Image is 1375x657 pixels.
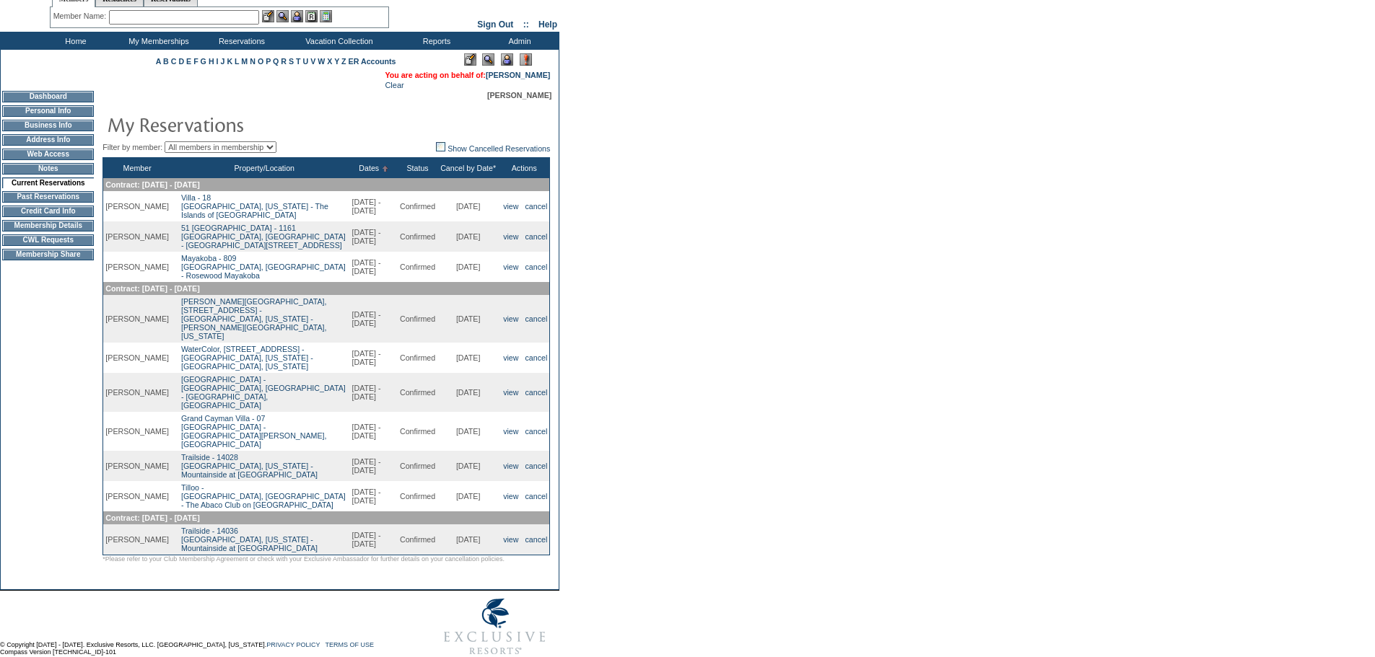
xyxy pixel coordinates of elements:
span: Contract: [DATE] - [DATE] [105,180,199,189]
td: [DATE] [437,412,499,451]
img: Ascending [379,166,388,172]
td: Confirmed [398,191,437,221]
a: O [258,57,263,66]
a: Help [538,19,557,30]
td: [PERSON_NAME] [103,295,171,343]
a: ER Accounts [349,57,396,66]
td: Dashboard [2,91,94,102]
td: [DATE] - [DATE] [350,221,398,252]
a: V [310,57,315,66]
a: T [296,57,301,66]
td: [DATE] - [DATE] [350,412,398,451]
td: [PERSON_NAME] [103,191,171,221]
td: [PERSON_NAME] [103,221,171,252]
td: Confirmed [398,481,437,511]
a: H [209,57,214,66]
a: Sign Out [477,19,513,30]
td: [DATE] [437,373,499,412]
a: S [289,57,294,66]
td: [PERSON_NAME] [103,343,171,373]
a: Y [334,57,339,66]
td: Confirmed [398,343,437,373]
a: 51 [GEOGRAPHIC_DATA] - 1161[GEOGRAPHIC_DATA], [GEOGRAPHIC_DATA] - [GEOGRAPHIC_DATA][STREET_ADDRESS] [181,224,346,250]
td: [DATE] - [DATE] [350,191,398,221]
a: cancel [525,202,548,211]
td: Vacation Collection [281,32,393,50]
span: [PERSON_NAME] [487,91,551,100]
a: D [178,57,184,66]
a: C [171,57,177,66]
td: [DATE] - [DATE] [350,524,398,555]
td: [PERSON_NAME] [103,412,171,451]
a: view [503,314,518,323]
img: Log Concern/Member Elevation [520,53,532,66]
a: TERMS OF USE [326,641,375,648]
a: U [303,57,309,66]
a: Status [406,164,428,172]
th: Actions [499,158,550,179]
td: Past Reservations [2,191,94,203]
td: Reports [393,32,476,50]
a: N [250,57,256,66]
span: Contract: [DATE] - [DATE] [105,284,199,293]
td: [DATE] - [DATE] [350,451,398,481]
a: view [503,353,518,362]
a: G [201,57,206,66]
td: CWL Requests [2,234,94,246]
a: cancel [525,263,548,271]
td: Notes [2,163,94,175]
a: Trailside - 14028[GEOGRAPHIC_DATA], [US_STATE] - Mountainside at [GEOGRAPHIC_DATA] [181,453,318,479]
a: X [327,57,332,66]
a: L [235,57,239,66]
td: [DATE] [437,343,499,373]
a: Member [123,164,152,172]
a: K [227,57,232,66]
a: Grand Cayman Villa - 07[GEOGRAPHIC_DATA] - [GEOGRAPHIC_DATA][PERSON_NAME], [GEOGRAPHIC_DATA] [181,414,327,449]
td: [PERSON_NAME] [103,481,171,511]
td: Personal Info [2,105,94,117]
a: PRIVACY POLICY [266,641,320,648]
span: *Please refer to your Club Membership Agreement or check with your Exclusive Ambassador for furth... [102,555,505,563]
td: Confirmed [398,524,437,555]
td: My Memberships [115,32,198,50]
img: Reservations [305,10,318,22]
td: [DATE] - [DATE] [350,252,398,282]
a: W [318,57,325,66]
img: View [276,10,289,22]
td: [DATE] - [DATE] [350,481,398,511]
td: [PERSON_NAME] [103,451,171,481]
td: [PERSON_NAME] [103,373,171,412]
td: [DATE] - [DATE] [350,373,398,412]
a: cancel [525,314,548,323]
a: Dates [359,164,379,172]
a: cancel [525,232,548,241]
a: P [266,57,271,66]
a: A [156,57,161,66]
a: Trailside - 14036[GEOGRAPHIC_DATA], [US_STATE] - Mountainside at [GEOGRAPHIC_DATA] [181,526,318,552]
a: Tilloo -[GEOGRAPHIC_DATA], [GEOGRAPHIC_DATA] - The Abaco Club on [GEOGRAPHIC_DATA] [181,483,346,509]
span: Contract: [DATE] - [DATE] [105,513,199,522]
td: Home [32,32,115,50]
td: [DATE] [437,451,499,481]
td: [DATE] [437,524,499,555]
a: E [186,57,191,66]
a: view [503,492,518,501]
a: [GEOGRAPHIC_DATA] -[GEOGRAPHIC_DATA], [GEOGRAPHIC_DATA] - [GEOGRAPHIC_DATA], [GEOGRAPHIC_DATA] [181,375,346,410]
img: b_calculator.gif [320,10,332,22]
a: cancel [525,535,548,544]
a: I [217,57,219,66]
td: Business Info [2,120,94,131]
a: WaterColor, [STREET_ADDRESS] -[GEOGRAPHIC_DATA], [US_STATE] - [GEOGRAPHIC_DATA], [US_STATE] [181,345,313,371]
a: F [193,57,198,66]
td: [DATE] [437,252,499,282]
div: Member Name: [53,10,109,22]
td: [DATE] [437,191,499,221]
span: :: [523,19,529,30]
td: [DATE] [437,221,499,252]
a: [PERSON_NAME][GEOGRAPHIC_DATA], [STREET_ADDRESS] -[GEOGRAPHIC_DATA], [US_STATE] - [PERSON_NAME][G... [181,297,327,340]
a: Property/Location [234,164,294,172]
img: View Mode [482,53,494,66]
a: Clear [385,81,403,89]
a: cancel [525,462,548,470]
td: Reservations [198,32,281,50]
